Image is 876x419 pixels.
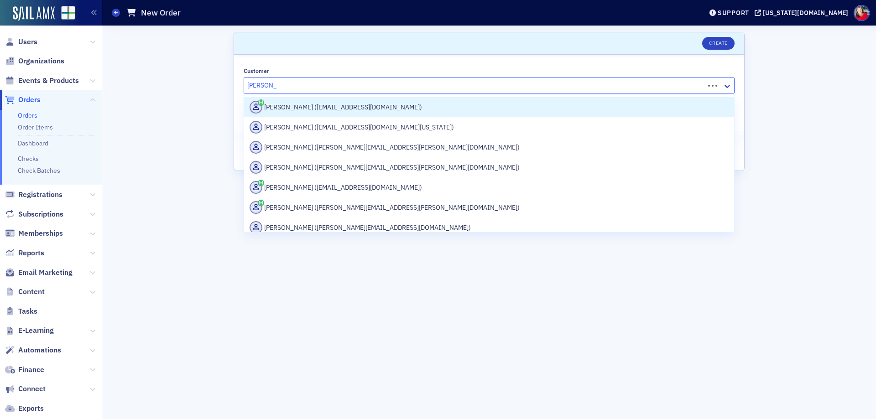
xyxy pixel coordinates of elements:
a: Dashboard [18,139,48,147]
a: Users [5,37,37,47]
a: Subscriptions [5,209,63,219]
a: Exports [5,403,44,414]
span: Finance [18,365,44,375]
span: Events & Products [18,76,79,86]
span: Users [18,37,37,47]
div: [PERSON_NAME] ([PERSON_NAME][EMAIL_ADDRESS][PERSON_NAME][DOMAIN_NAME]) [250,161,729,174]
a: Order Items [18,123,53,131]
a: Registrations [5,190,63,200]
a: Check Batches [18,166,60,175]
span: Reports [18,248,44,258]
div: [PERSON_NAME] ([PERSON_NAME][EMAIL_ADDRESS][PERSON_NAME][DOMAIN_NAME]) [250,201,729,214]
div: Customer [244,67,269,74]
div: Support [718,9,749,17]
div: [PERSON_NAME] ([EMAIL_ADDRESS][DOMAIN_NAME][US_STATE]) [250,121,729,134]
a: Finance [5,365,44,375]
span: Automations [18,345,61,355]
span: Content [18,287,45,297]
span: Subscriptions [18,209,63,219]
a: Orders [18,111,37,119]
span: Orders [18,95,41,105]
a: Email Marketing [5,268,73,278]
a: View Homepage [55,6,75,21]
span: Tasks [18,306,37,316]
h1: New Order [141,7,181,18]
a: Connect [5,384,46,394]
a: Content [5,287,45,297]
span: Profile [854,5,870,21]
a: Reports [5,248,44,258]
div: [PERSON_NAME] ([EMAIL_ADDRESS][DOMAIN_NAME]) [250,181,729,194]
span: Email Marketing [18,268,73,278]
a: Automations [5,345,61,355]
a: Checks [18,155,39,163]
span: Registrations [18,190,63,200]
button: [US_STATE][DOMAIN_NAME] [755,10,851,16]
button: Create [702,37,735,50]
span: Organizations [18,56,64,66]
span: Memberships [18,228,63,238]
div: [PERSON_NAME] ([EMAIL_ADDRESS][DOMAIN_NAME]) [250,101,729,114]
a: Organizations [5,56,64,66]
a: Memberships [5,228,63,238]
img: SailAMX [61,6,75,20]
a: E-Learning [5,326,54,336]
a: Events & Products [5,76,79,86]
span: Connect [18,384,46,394]
img: SailAMX [13,6,55,21]
a: Orders [5,95,41,105]
span: E-Learning [18,326,54,336]
div: [PERSON_NAME] ([PERSON_NAME][EMAIL_ADDRESS][DOMAIN_NAME]) [250,221,729,234]
a: Tasks [5,306,37,316]
div: [PERSON_NAME] ([PERSON_NAME][EMAIL_ADDRESS][PERSON_NAME][DOMAIN_NAME]) [250,141,729,154]
div: [US_STATE][DOMAIN_NAME] [763,9,848,17]
span: Exports [18,403,44,414]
